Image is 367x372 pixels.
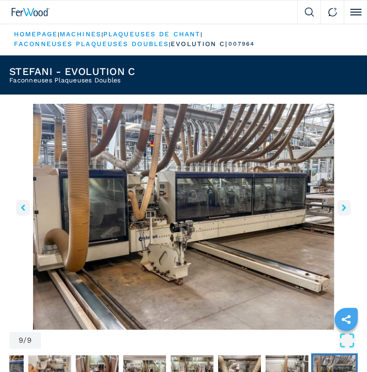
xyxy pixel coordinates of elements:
img: Ferwood [12,8,50,16]
span: 9 [19,337,23,344]
span: | [200,31,202,38]
span: 9 [27,337,32,344]
button: right-button [337,200,351,216]
img: Faconneuses Plaqueuses Doubles STEFANI EVOLUTION C [9,104,358,330]
span: | [101,31,103,38]
a: machines [60,30,101,38]
h1: STEFANI - EVOLUTION C [9,67,135,77]
span: / [23,337,27,344]
a: sharethis [334,308,358,331]
span: | [58,31,60,38]
p: 007964 [228,40,254,48]
div: Go to Slide 9 [9,104,358,330]
h2: Faconneuses Plaqueuses Doubles [9,77,135,83]
span: | [169,41,171,47]
button: Click to toggle menu [344,0,367,24]
button: Open Fullscreen [43,332,355,349]
img: Search [305,7,314,17]
img: Contact us [328,7,337,17]
a: HOMEPAGE [14,30,58,38]
iframe: Chat [327,330,360,365]
p: evolution c | [171,40,228,49]
a: faconneuses plaqueuses doubles [14,40,169,47]
a: plaqueuses de chant [103,30,200,38]
button: left-button [16,200,30,216]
